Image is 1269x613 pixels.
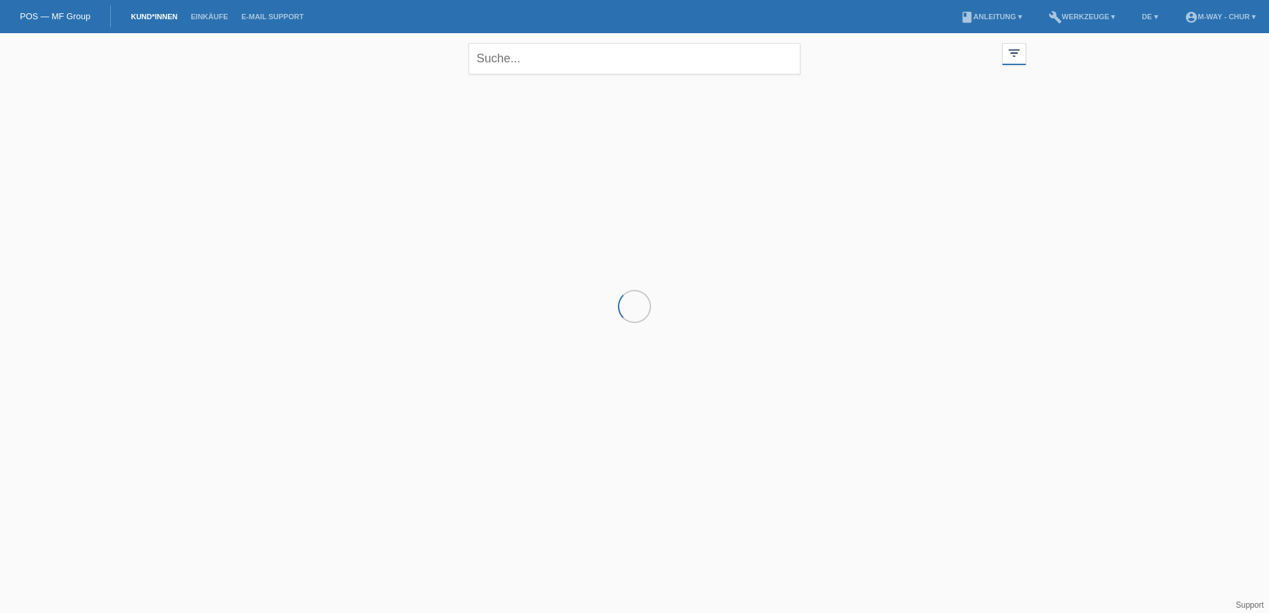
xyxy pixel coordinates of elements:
a: buildWerkzeuge ▾ [1042,13,1122,21]
a: bookAnleitung ▾ [954,13,1029,21]
i: filter_list [1007,46,1021,60]
a: account_circlem-way - Chur ▾ [1178,13,1262,21]
a: Support [1236,600,1264,610]
i: book [960,11,974,24]
input: Suche... [469,43,800,74]
a: DE ▾ [1135,13,1164,21]
a: Einkäufe [184,13,234,21]
a: Kund*innen [124,13,184,21]
i: build [1049,11,1062,24]
i: account_circle [1185,11,1198,24]
a: POS — MF Group [20,11,90,21]
a: E-Mail Support [235,13,311,21]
